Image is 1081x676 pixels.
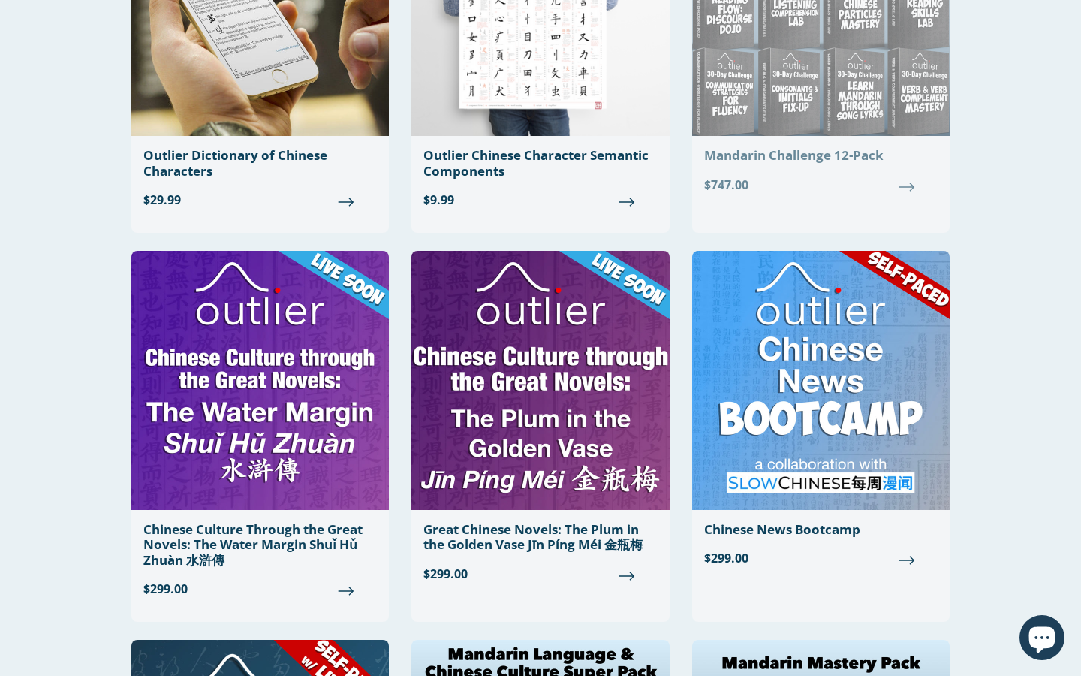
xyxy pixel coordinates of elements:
[143,191,377,209] span: $29.99
[143,580,377,598] span: $299.00
[423,191,657,209] span: $9.99
[143,522,377,568] div: Chinese Culture Through the Great Novels: The Water Margin Shuǐ Hǔ Zhuàn 水滸傳
[131,251,389,610] a: Chinese Culture Through the Great Novels: The Water Margin Shuǐ Hǔ Zhuàn 水滸傳 $299.00
[1015,615,1069,664] inbox-online-store-chat: Shopify online store chat
[704,549,938,567] span: $299.00
[704,522,938,537] div: Chinese News Bootcamp
[692,251,950,510] img: Chinese News Bootcamp
[411,251,669,510] img: Great Chinese Novels: The Plum in the Golden Vase Jīn Píng Méi 金瓶梅
[423,565,657,583] span: $299.00
[704,148,938,163] div: Mandarin Challenge 12-Pack
[423,522,657,553] div: Great Chinese Novels: The Plum in the Golden Vase Jīn Píng Méi 金瓶梅
[704,176,938,194] span: $747.00
[143,148,377,179] div: Outlier Dictionary of Chinese Characters
[692,251,950,579] a: Chinese News Bootcamp $299.00
[131,251,389,510] img: Chinese Culture Through the Great Novels: The Water Margin Shuǐ Hǔ Zhuàn 水滸傳
[423,148,657,179] div: Outlier Chinese Character Semantic Components
[411,251,669,595] a: Great Chinese Novels: The Plum in the Golden Vase Jīn Píng Méi 金瓶梅 $299.00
